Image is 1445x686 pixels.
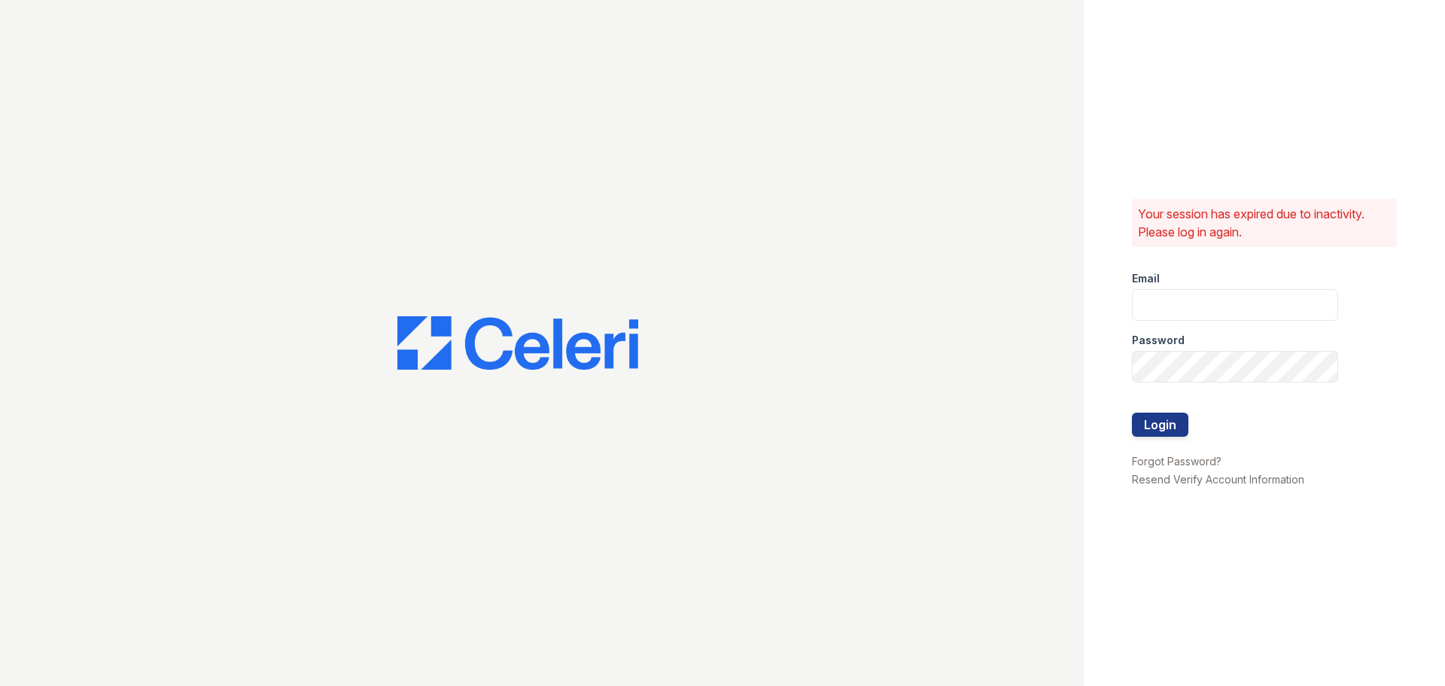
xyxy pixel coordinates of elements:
a: Forgot Password? [1132,455,1221,468]
label: Password [1132,333,1185,348]
a: Resend Verify Account Information [1132,473,1304,486]
img: CE_Logo_Blue-a8612792a0a2168367f1c8372b55b34899dd931a85d93a1a3d3e32e68fde9ad4.png [397,316,638,370]
button: Login [1132,413,1188,437]
label: Email [1132,271,1160,286]
p: Your session has expired due to inactivity. Please log in again. [1138,205,1391,241]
